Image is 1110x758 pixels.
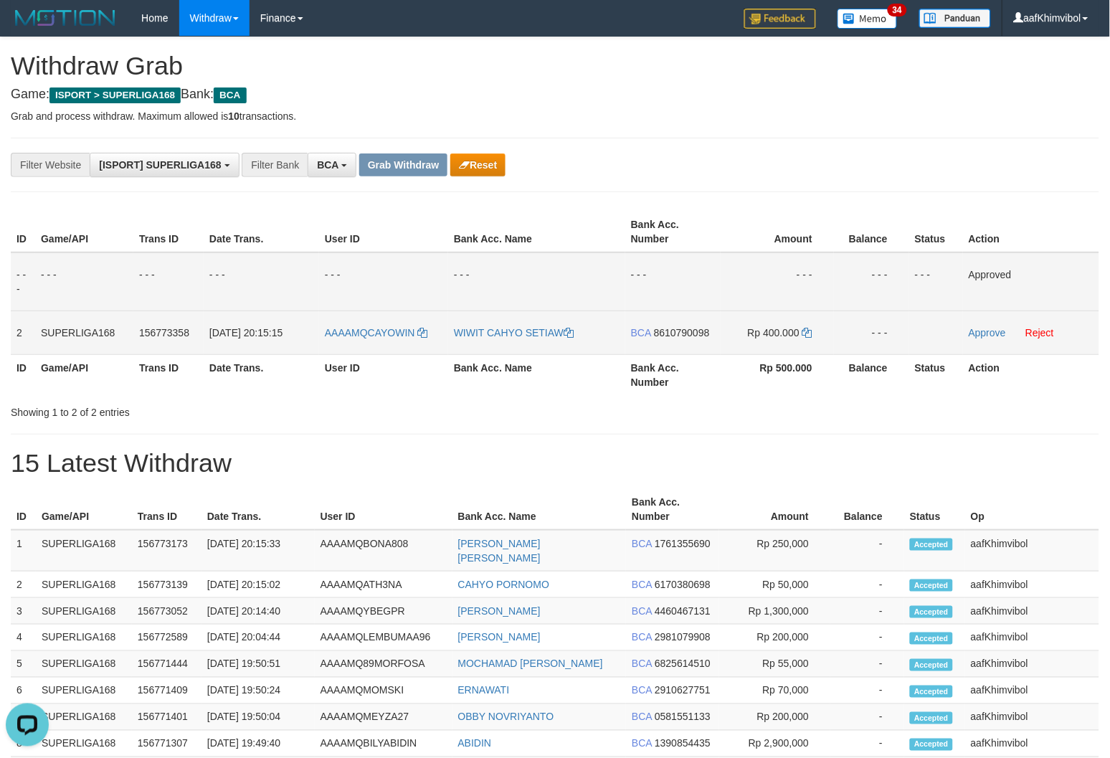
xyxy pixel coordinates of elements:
td: aafKhimvibol [965,678,1099,704]
th: Rp 500.000 [721,354,834,395]
span: Accepted [910,606,953,618]
a: MOCHAMAD [PERSON_NAME] [458,658,603,670]
td: 156771401 [132,704,201,731]
a: OBBY NOVRIYANTO [458,711,554,723]
th: Date Trans. [204,354,319,395]
td: SUPERLIGA168 [36,731,132,757]
th: Bank Acc. Name [448,212,625,252]
span: 156773358 [139,327,189,338]
th: ID [11,489,36,530]
td: 3 [11,598,36,625]
button: [ISPORT] SUPERLIGA168 [90,153,239,177]
th: Amount [721,212,834,252]
td: Rp 250,000 [719,530,830,572]
td: SUPERLIGA168 [36,678,132,704]
span: BCA [632,538,652,549]
td: 156773052 [132,598,201,625]
a: [PERSON_NAME] [PERSON_NAME] [458,538,541,564]
span: [DATE] 20:15:15 [209,327,283,338]
td: [DATE] 20:15:33 [201,530,315,572]
td: - - - [11,252,35,311]
span: BCA [632,738,652,749]
td: [DATE] 20:15:02 [201,572,315,598]
td: 156771409 [132,678,201,704]
th: Trans ID [132,489,201,530]
td: AAAAMQMEYZA27 [315,704,452,731]
span: Rp 400.000 [748,327,800,338]
td: AAAAMQATH3NA [315,572,452,598]
td: - - - [133,252,204,311]
span: Accepted [910,739,953,751]
td: - [830,678,904,704]
th: Bank Acc. Number [626,489,719,530]
td: Rp 50,000 [719,572,830,598]
td: SUPERLIGA168 [36,598,132,625]
span: Copy 1390854435 to clipboard [655,738,711,749]
td: AAAAMQYBEGPR [315,598,452,625]
a: ERNAWATI [458,685,510,696]
td: 6 [11,678,36,704]
td: 2 [11,572,36,598]
span: Copy 4460467131 to clipboard [655,605,711,617]
td: AAAAMQMOMSKI [315,678,452,704]
th: Amount [719,489,830,530]
th: Action [963,354,1099,395]
span: ISPORT > SUPERLIGA168 [49,87,181,103]
th: Balance [834,354,909,395]
td: Approved [963,252,1099,311]
strong: 10 [228,110,239,122]
div: Filter Website [11,153,90,177]
td: 1 [11,530,36,572]
td: 156771307 [132,731,201,757]
th: Bank Acc. Name [448,354,625,395]
span: BCA [632,658,652,670]
td: [DATE] 20:14:40 [201,598,315,625]
td: - - - [35,252,133,311]
td: AAAAMQ89MORFOSA [315,651,452,678]
td: aafKhimvibol [965,625,1099,651]
td: 2 [11,311,35,354]
th: Status [909,354,963,395]
td: - [830,731,904,757]
td: Rp 55,000 [719,651,830,678]
th: ID [11,354,35,395]
h4: Game: Bank: [11,87,1099,102]
span: BCA [632,685,652,696]
td: [DATE] 19:50:24 [201,678,315,704]
h1: Withdraw Grab [11,52,1099,80]
th: Trans ID [133,354,204,395]
span: Accepted [910,539,953,551]
td: SUPERLIGA168 [35,311,133,354]
span: BCA [317,159,338,171]
td: [DATE] 19:50:51 [201,651,315,678]
button: Open LiveChat chat widget [6,6,49,49]
div: Filter Bank [242,153,308,177]
td: - - - [448,252,625,311]
th: User ID [319,354,448,395]
td: - [830,704,904,731]
p: Grab and process withdraw. Maximum allowed is transactions. [11,109,1099,123]
span: Accepted [910,659,953,671]
td: - - - [204,252,319,311]
span: AAAAMQCAYOWIN [325,327,415,338]
td: - - - [834,311,909,354]
span: Copy 6825614510 to clipboard [655,658,711,670]
td: 156773139 [132,572,201,598]
span: BCA [632,711,652,723]
td: [DATE] 20:04:44 [201,625,315,651]
th: Bank Acc. Number [625,212,721,252]
td: 156771444 [132,651,201,678]
img: MOTION_logo.png [11,7,120,29]
a: [PERSON_NAME] [458,605,541,617]
td: - - - [721,252,834,311]
td: - - - [625,252,721,311]
td: - - - [909,252,963,311]
span: 34 [888,4,907,16]
th: User ID [319,212,448,252]
td: SUPERLIGA168 [36,625,132,651]
img: Button%20Memo.svg [838,9,898,29]
th: Balance [830,489,904,530]
td: aafKhimvibol [965,651,1099,678]
span: Copy 6170380698 to clipboard [655,579,711,590]
td: [DATE] 19:49:40 [201,731,315,757]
